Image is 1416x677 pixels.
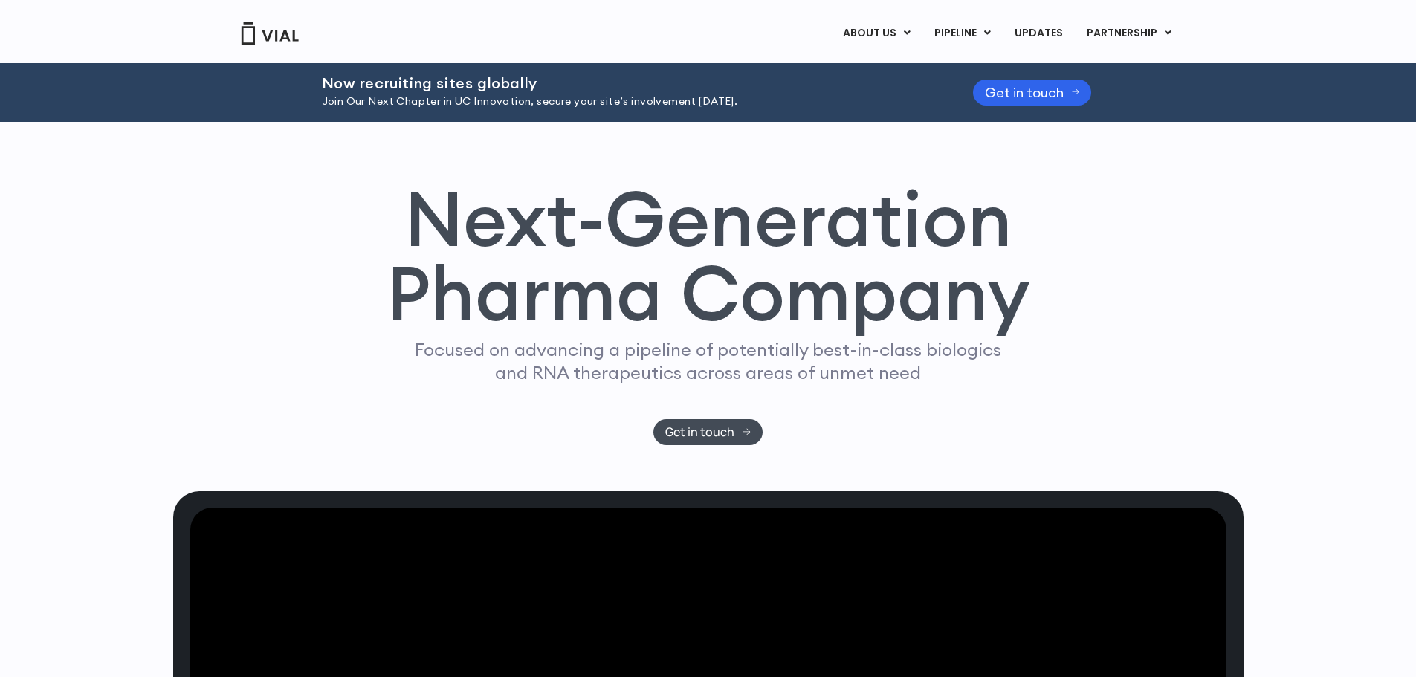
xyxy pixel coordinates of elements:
[409,338,1008,384] p: Focused on advancing a pipeline of potentially best-in-class biologics and RNA therapeutics acros...
[1075,21,1183,46] a: PARTNERSHIPMenu Toggle
[985,87,1064,98] span: Get in touch
[322,94,936,110] p: Join Our Next Chapter in UC Innovation, secure your site’s involvement [DATE].
[973,80,1092,106] a: Get in touch
[322,75,936,91] h2: Now recruiting sites globally
[240,22,300,45] img: Vial Logo
[922,21,1002,46] a: PIPELINEMenu Toggle
[665,427,734,438] span: Get in touch
[1003,21,1074,46] a: UPDATES
[653,419,763,445] a: Get in touch
[831,21,922,46] a: ABOUT USMenu Toggle
[387,181,1030,331] h1: Next-Generation Pharma Company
